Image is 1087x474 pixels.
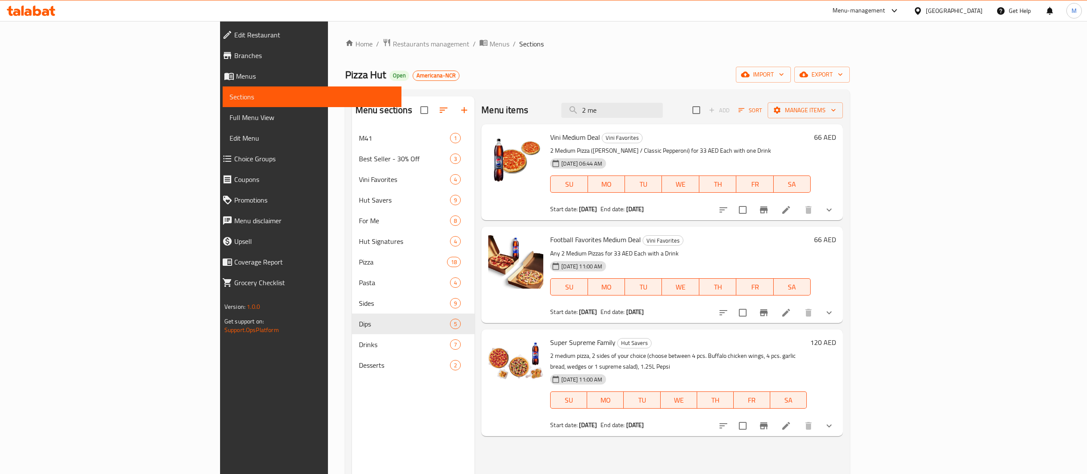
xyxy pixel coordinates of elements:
[215,148,401,169] a: Choice Groups
[775,105,836,116] span: Manage items
[550,336,615,349] span: Super Supreme Family
[625,278,662,295] button: TU
[359,319,450,329] div: Dips
[550,391,587,409] button: SU
[413,72,459,79] span: Americana-NCR
[819,302,839,323] button: show more
[359,298,450,308] span: Sides
[600,306,625,317] span: End date:
[664,394,694,406] span: WE
[753,200,774,220] button: Branch-specific-item
[234,195,395,205] span: Promotions
[781,308,791,318] a: Edit menu item
[550,145,811,156] p: 2 Medium Pizza ([PERSON_NAME] / Classic Pepperoni) for 33 AED Each with one Drink
[550,203,578,215] span: Start date:
[352,293,475,314] div: Sides9
[359,360,450,370] span: Desserts
[798,416,819,436] button: delete
[833,6,885,16] div: Menu-management
[450,174,461,185] div: items
[215,190,401,210] a: Promotions
[215,210,401,231] a: Menu disclaimer
[215,231,401,252] a: Upsell
[450,319,461,329] div: items
[479,38,509,49] a: Menus
[481,104,528,117] h2: Menu items
[433,100,454,120] span: Sort sections
[558,262,606,271] span: [DATE] 11:00 AM
[359,174,450,185] span: Vini Favorites
[713,200,734,220] button: sort-choices
[824,205,834,215] svg: Show Choices
[662,175,699,193] button: WE
[600,203,625,215] span: End date:
[215,66,401,86] a: Menus
[587,391,624,409] button: MO
[359,133,450,143] div: M41
[450,341,460,349] span: 7
[450,154,461,164] div: items
[624,391,660,409] button: TU
[1072,6,1077,15] span: M
[736,104,764,117] button: Sort
[230,133,395,143] span: Edit Menu
[234,215,395,226] span: Menu disclaimer
[561,103,663,118] input: search
[810,336,836,348] h6: 120 AED
[588,278,625,295] button: MO
[352,190,475,210] div: Hut Savers9
[579,306,597,317] b: [DATE]
[359,277,450,288] span: Pasta
[352,148,475,169] div: Best Seller - 30% Off3
[550,248,811,259] p: Any 2 Medium Pizzas for 33 AED Each with a Drink
[774,175,811,193] button: SA
[814,131,836,143] h6: 66 AED
[215,169,401,190] a: Coupons
[733,104,768,117] span: Sort items
[753,416,774,436] button: Branch-specific-item
[383,38,469,49] a: Restaurants management
[473,39,476,49] li: /
[215,252,401,272] a: Coverage Report
[550,175,588,193] button: SU
[618,338,651,348] span: Hut Savers
[798,302,819,323] button: delete
[450,175,460,184] span: 4
[665,281,695,293] span: WE
[665,178,695,191] span: WE
[234,257,395,267] span: Coverage Report
[234,277,395,288] span: Grocery Checklist
[234,30,395,40] span: Edit Restaurant
[359,257,447,267] span: Pizza
[602,133,642,143] span: Vini Favorites
[215,25,401,45] a: Edit Restaurant
[450,339,461,350] div: items
[450,133,461,143] div: items
[488,234,543,289] img: Football Favorites Medium Deal
[774,394,803,406] span: SA
[247,301,260,312] span: 1.0.0
[713,416,734,436] button: sort-choices
[488,336,543,391] img: Super Supreme Family
[819,416,839,436] button: show more
[591,178,622,191] span: MO
[819,200,839,220] button: show more
[734,391,770,409] button: FR
[230,92,395,102] span: Sections
[359,339,450,350] span: Drinks
[450,195,461,205] div: items
[550,131,600,144] span: Vini Medium Deal
[774,278,811,295] button: SA
[591,281,622,293] span: MO
[643,235,683,246] div: Vini Favorites
[352,169,475,190] div: Vini Favorites4
[352,272,475,293] div: Pasta4
[662,278,699,295] button: WE
[450,279,460,287] span: 4
[450,134,460,142] span: 1
[687,101,705,119] span: Select section
[824,308,834,318] svg: Show Choices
